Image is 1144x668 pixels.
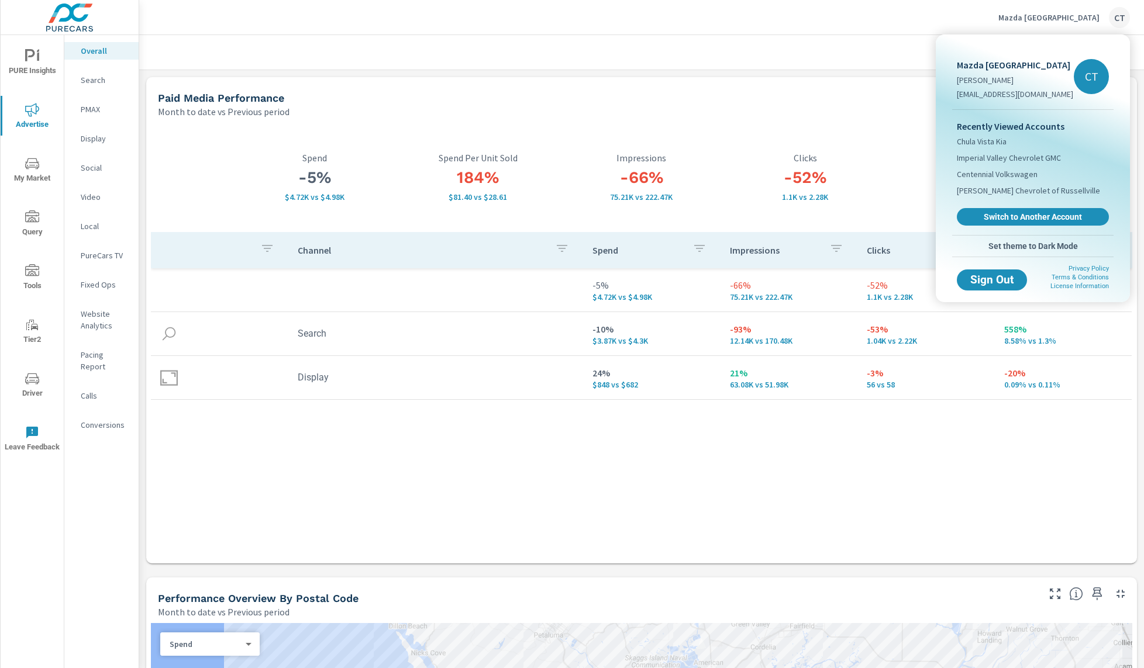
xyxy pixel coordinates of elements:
[957,136,1007,147] span: Chula Vista Kia
[1052,274,1109,281] a: Terms & Conditions
[957,88,1073,100] p: [EMAIL_ADDRESS][DOMAIN_NAME]
[957,208,1109,226] a: Switch to Another Account
[1050,282,1109,290] a: License Information
[957,119,1109,133] p: Recently Viewed Accounts
[963,212,1102,222] span: Switch to Another Account
[1074,59,1109,94] div: CT
[952,236,1114,257] button: Set theme to Dark Mode
[1069,265,1109,272] a: Privacy Policy
[957,168,1038,180] span: Centennial Volkswagen
[957,74,1073,86] p: [PERSON_NAME]
[957,269,1027,290] button: Sign Out
[957,152,1061,164] span: Imperial Valley Chevrolet GMC
[957,241,1109,251] span: Set theme to Dark Mode
[957,185,1100,196] span: [PERSON_NAME] Chevrolet of Russellville
[966,275,1018,285] span: Sign Out
[957,58,1073,72] p: Mazda [GEOGRAPHIC_DATA]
